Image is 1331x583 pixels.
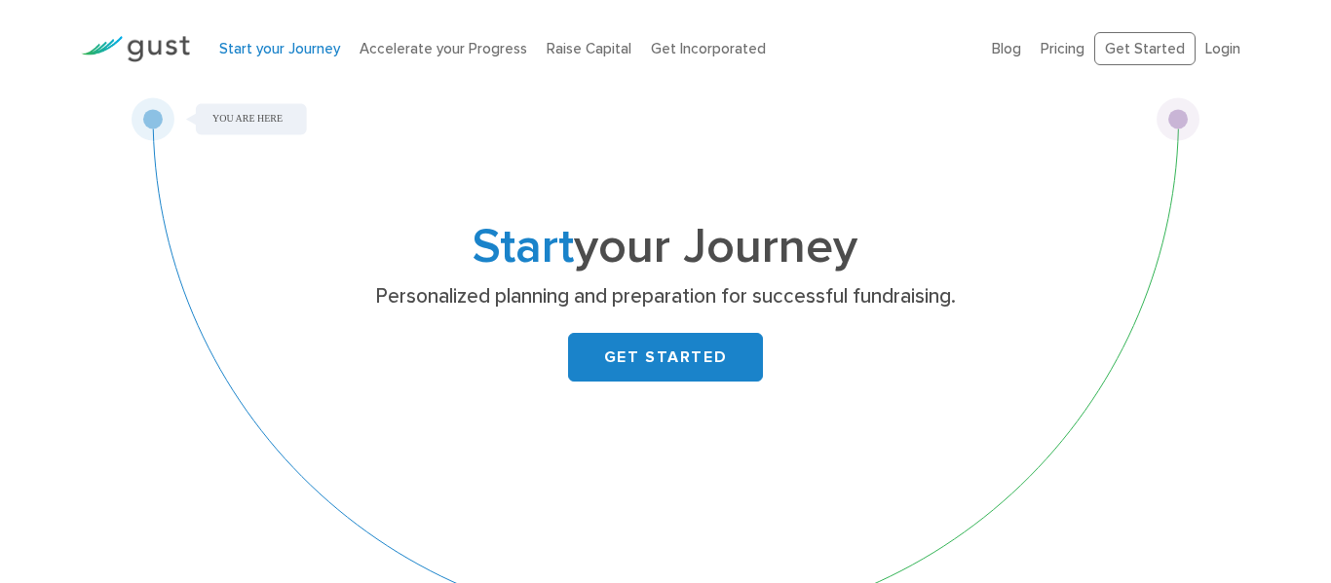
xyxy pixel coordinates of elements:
[1205,40,1240,57] a: Login
[992,40,1021,57] a: Blog
[651,40,766,57] a: Get Incorporated
[1094,32,1196,66] a: Get Started
[360,40,527,57] a: Accelerate your Progress
[568,333,763,382] a: GET STARTED
[1041,40,1084,57] a: Pricing
[287,283,1043,310] p: Personalized planning and preparation for successful fundraising.
[81,36,190,62] img: Gust Logo
[219,40,340,57] a: Start your Journey
[547,40,631,57] a: Raise Capital
[281,225,1050,270] h1: your Journey
[473,218,574,275] span: Start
